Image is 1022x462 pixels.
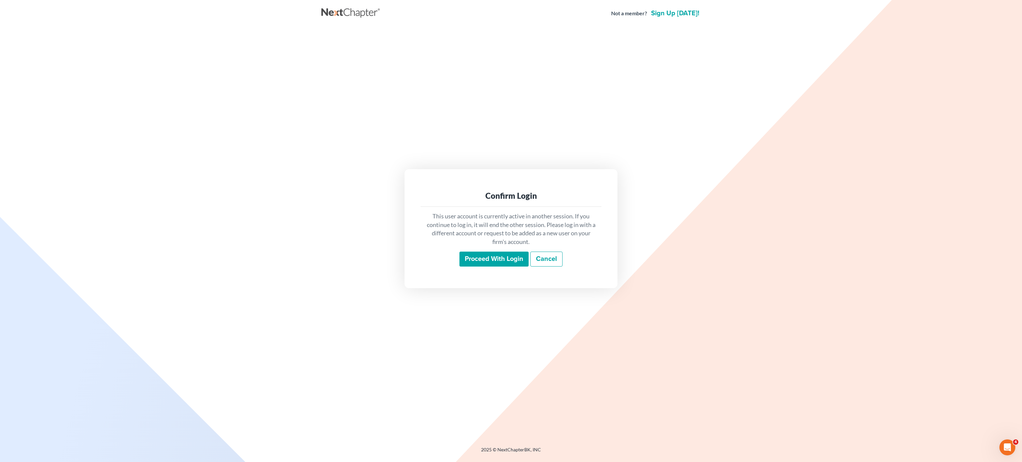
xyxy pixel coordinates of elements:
[650,10,701,17] a: Sign up [DATE]!
[1013,439,1018,445] span: 4
[321,446,701,458] div: 2025 © NextChapterBK, INC
[611,10,647,17] strong: Not a member?
[459,252,529,267] input: Proceed with login
[426,212,596,246] p: This user account is currently active in another session. If you continue to log in, it will end ...
[999,439,1015,455] iframe: Intercom live chat
[426,190,596,201] div: Confirm Login
[530,252,563,267] a: Cancel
